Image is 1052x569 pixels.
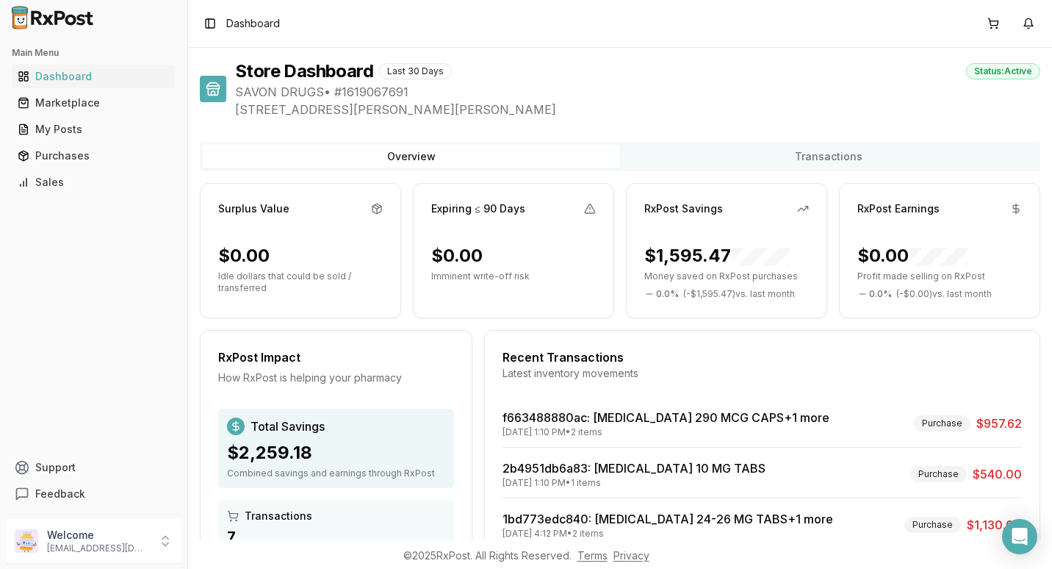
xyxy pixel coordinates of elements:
[18,122,170,137] div: My Posts
[18,148,170,163] div: Purchases
[6,481,181,507] button: Feedback
[857,244,968,268] div: $0.00
[218,271,383,294] p: Idle dollars that could be sold / transferred
[502,512,833,526] a: 1bd773edc840: [MEDICAL_DATA] 24-26 MG TABS+1 more
[502,528,833,540] div: [DATE] 4:12 PM • 2 items
[6,171,181,194] button: Sales
[18,96,170,110] div: Marketplace
[245,509,312,523] span: Transactions
[502,461,765,476] a: 2b4951db6a83: [MEDICAL_DATA] 10 MG TABS
[973,465,1022,483] span: $540.00
[12,169,176,196] a: Sales
[976,415,1022,432] span: $957.62
[502,366,1022,381] div: Latest inventory movements
[502,426,829,438] div: [DATE] 1:10 PM • 2 items
[218,244,270,268] div: $0.00
[35,487,85,501] span: Feedback
[18,69,170,84] div: Dashboard
[857,201,940,216] div: RxPost Earnings
[857,271,1022,282] p: Profit made selling on RxPost
[218,348,454,366] div: RxPost Impact
[644,244,790,268] div: $1,595.47
[12,47,176,59] h2: Main Menu
[218,201,289,216] div: Surplus Value
[967,516,1022,534] span: $1,130.00
[620,145,1037,168] button: Transactions
[502,410,829,425] a: f663488880ac: [MEDICAL_DATA] 290 MCG CAPS+1 more
[613,549,649,562] a: Privacy
[235,83,1040,101] span: SAVON DRUGS • # 1619067691
[656,288,679,300] span: 0.0 %
[15,529,38,553] img: User avatar
[12,63,176,90] a: Dashboard
[12,143,176,169] a: Purchases
[227,468,445,479] div: Combined savings and earnings through RxPost
[6,6,100,29] img: RxPost Logo
[6,144,181,168] button: Purchases
[896,288,992,300] span: ( - $0.00 ) vs. last month
[226,16,280,31] nav: breadcrumb
[683,288,795,300] span: ( - $1,595.47 ) vs. last month
[431,271,596,282] p: Imminent write-off risk
[577,549,608,562] a: Terms
[869,288,892,300] span: 0.0 %
[235,60,373,83] h1: Store Dashboard
[502,348,1022,366] div: Recent Transactions
[6,91,181,115] button: Marketplace
[47,528,149,543] p: Welcome
[914,415,970,432] div: Purchase
[502,477,765,489] div: [DATE] 1:10 PM • 1 items
[1002,519,1037,554] div: Open Intercom Messenger
[6,118,181,141] button: My Posts
[431,244,483,268] div: $0.00
[47,543,149,554] p: [EMAIL_ADDRESS][DOMAIN_NAME]
[227,526,445,547] div: 7
[12,90,176,116] a: Marketplace
[6,65,181,88] button: Dashboard
[904,517,961,533] div: Purchase
[226,16,280,31] span: Dashboard
[251,418,325,435] span: Total Savings
[18,175,170,190] div: Sales
[235,101,1040,118] span: [STREET_ADDRESS][PERSON_NAME][PERSON_NAME]
[6,454,181,481] button: Support
[227,441,445,465] div: $2,259.18
[203,145,620,168] button: Overview
[966,63,1040,79] div: Status: Active
[910,466,967,482] div: Purchase
[644,201,723,216] div: RxPost Savings
[644,271,809,282] p: Money saved on RxPost purchases
[218,371,454,385] div: How RxPost is helping your pharmacy
[12,116,176,143] a: My Posts
[431,201,525,216] div: Expiring ≤ 90 Days
[379,63,452,79] div: Last 30 Days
